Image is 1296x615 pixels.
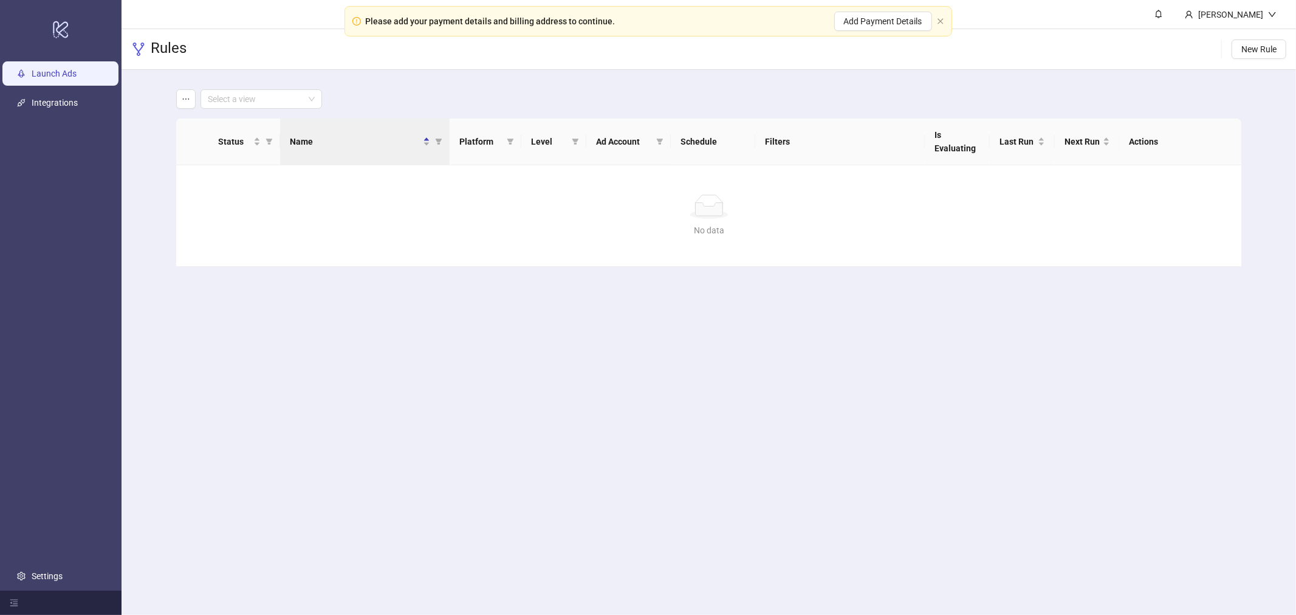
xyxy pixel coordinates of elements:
th: Name [280,119,450,165]
div: Please add your payment details and billing address to continue. [366,15,615,28]
span: filter [569,132,581,151]
span: Platform [459,135,502,148]
th: Schedule [671,119,755,165]
span: Status [218,135,251,148]
th: Next Run [1055,119,1120,165]
span: menu-fold [10,599,18,607]
span: filter [654,132,666,151]
span: Add Payment Details [844,16,922,26]
span: Ad Account [596,135,651,148]
span: filter [433,132,445,151]
button: New Rule [1232,40,1286,59]
span: filter [263,132,275,151]
span: bell [1154,10,1163,18]
span: close [937,18,944,25]
div: [PERSON_NAME] [1193,8,1268,21]
th: Last Run [990,119,1055,165]
button: close [937,18,944,26]
a: Settings [32,571,63,581]
span: filter [507,138,514,145]
span: Level [531,135,567,148]
span: filter [656,138,663,145]
span: down [1268,10,1277,19]
span: user [1185,10,1193,19]
button: Add Payment Details [834,12,932,31]
a: Launch Ads [32,69,77,78]
span: fork [131,42,146,57]
th: Status [208,119,280,165]
div: No data [191,224,1227,237]
span: filter [266,138,273,145]
h3: Rules [151,39,187,60]
span: filter [572,138,579,145]
span: exclamation-circle [352,17,361,26]
th: Is Evaluating [925,119,990,165]
span: Next Run [1065,135,1100,148]
span: New Rule [1241,44,1277,54]
span: filter [435,138,442,145]
span: Name [290,135,420,148]
span: Last Run [999,135,1035,148]
th: Actions [1120,119,1241,165]
span: filter [504,132,516,151]
th: Filters [755,119,925,165]
a: Integrations [32,98,78,108]
span: ellipsis [182,95,190,103]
